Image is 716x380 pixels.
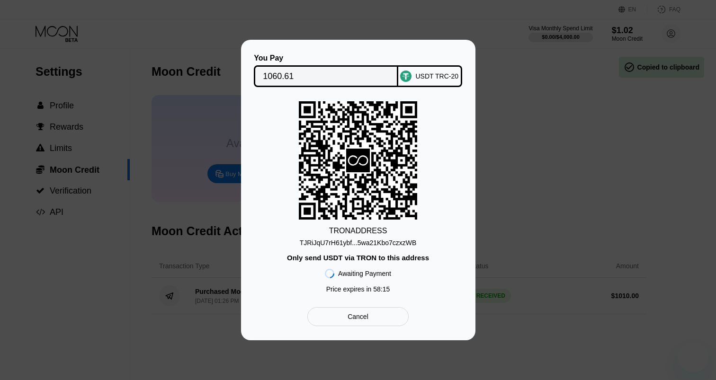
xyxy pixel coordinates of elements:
[338,270,391,277] div: Awaiting Payment
[254,54,398,62] div: You Pay
[255,54,461,87] div: You PayUSDT TRC-20
[329,227,387,235] div: TRON ADDRESS
[300,235,417,247] div: TJRiJqU7rH61ybf...5wa21Kbo7czxzWB
[348,312,368,321] div: Cancel
[307,307,408,326] div: Cancel
[373,285,390,293] span: 58 : 15
[287,254,429,262] div: Only send USDT via TRON to this address
[678,342,708,372] iframe: Button to launch messaging window
[326,285,390,293] div: Price expires in
[300,239,417,247] div: TJRiJqU7rH61ybf...5wa21Kbo7czxzWB
[415,72,458,80] div: USDT TRC-20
